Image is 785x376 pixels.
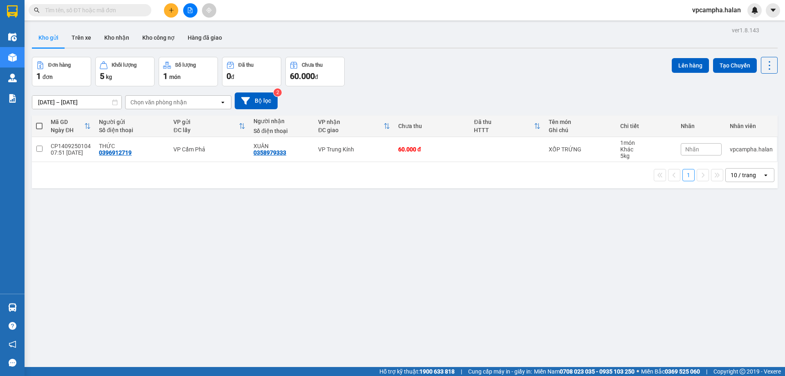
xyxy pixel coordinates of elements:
div: Nhãn [681,123,722,129]
svg: open [220,99,226,106]
span: 1 [36,71,41,81]
button: Hàng đã giao [181,28,229,47]
button: Bộ lọc [235,92,278,109]
th: Toggle SortBy [169,115,249,137]
span: ⚪️ [637,370,639,373]
span: Nhãn [685,146,699,153]
span: vpcampha.halan [686,5,747,15]
span: 1 [163,71,168,81]
button: Trên xe [65,28,98,47]
button: Kho nhận [98,28,136,47]
span: | [461,367,462,376]
button: Khối lượng5kg [95,57,155,86]
div: Số điện thoại [253,128,310,134]
button: Tạo Chuyến [713,58,757,73]
div: Chưa thu [398,123,466,129]
div: 5 kg [620,153,673,159]
div: Đã thu [238,62,253,68]
span: plus [168,7,174,13]
button: 1 [682,169,695,181]
div: XỐP TRỨNG [549,146,612,153]
sup: 2 [274,88,282,97]
span: caret-down [769,7,777,14]
div: 60.000 đ [398,146,466,153]
img: warehouse-icon [8,303,17,312]
span: đ [231,74,234,80]
div: ĐC lấy [173,127,239,133]
span: question-circle [9,322,16,330]
svg: open [763,172,769,178]
th: Toggle SortBy [314,115,394,137]
span: file-add [187,7,193,13]
strong: 0708 023 035 - 0935 103 250 [560,368,635,375]
div: ĐC giao [318,127,384,133]
button: Số lượng1món [159,57,218,86]
div: VP nhận [318,119,384,125]
strong: 0369 525 060 [665,368,700,375]
button: file-add [183,3,197,18]
div: 07:51 [DATE] [51,149,91,156]
button: Đã thu0đ [222,57,281,86]
span: search [34,7,40,13]
img: warehouse-icon [8,74,17,82]
div: Số lượng [175,62,196,68]
button: aim [202,3,216,18]
button: plus [164,3,178,18]
div: Khác [620,146,673,153]
div: Tên món [549,119,612,125]
button: Kho công nợ [136,28,181,47]
span: message [9,359,16,367]
span: Miền Nam [534,367,635,376]
div: 1 món [620,140,673,146]
div: ver 1.8.143 [732,26,759,35]
span: Hỗ trợ kỹ thuật: [379,367,455,376]
button: Chưa thu60.000đ [285,57,345,86]
img: solution-icon [8,94,17,103]
button: Đơn hàng1đơn [32,57,91,86]
div: THỨC [99,143,165,149]
img: icon-new-feature [751,7,758,14]
button: Kho gửi [32,28,65,47]
span: | [706,367,707,376]
img: warehouse-icon [8,53,17,62]
div: vpcampha.halan [730,146,773,153]
div: Người gửi [99,119,165,125]
div: Đã thu [474,119,534,125]
div: Ngày ĐH [51,127,84,133]
div: VP Trung Kính [318,146,390,153]
span: món [169,74,181,80]
button: Lên hàng [672,58,709,73]
div: VP Cẩm Phả [173,146,245,153]
button: caret-down [766,3,780,18]
span: 5 [100,71,104,81]
div: 10 / trang [731,171,756,179]
div: 0396912719 [99,149,132,156]
div: Ghi chú [549,127,612,133]
span: Cung cấp máy in - giấy in: [468,367,532,376]
div: Chọn văn phòng nhận [130,98,187,106]
div: 0358979333 [253,149,286,156]
span: 60.000 [290,71,315,81]
div: Chi tiết [620,123,673,129]
input: Select a date range. [32,96,121,109]
span: kg [106,74,112,80]
div: Khối lượng [112,62,137,68]
strong: 1900 633 818 [419,368,455,375]
span: đơn [43,74,53,80]
th: Toggle SortBy [470,115,544,137]
span: notification [9,340,16,348]
div: Số điện thoại [99,127,165,133]
img: logo-vxr [7,5,18,18]
div: Người nhận [253,118,310,124]
div: CP1409250104 [51,143,91,149]
div: Nhân viên [730,123,773,129]
div: XUÂN [253,143,310,149]
th: Toggle SortBy [47,115,95,137]
img: warehouse-icon [8,33,17,41]
span: 0 [227,71,231,81]
input: Tìm tên, số ĐT hoặc mã đơn [45,6,141,15]
div: HTTT [474,127,534,133]
div: Mã GD [51,119,84,125]
span: Miền Bắc [641,367,700,376]
span: copyright [740,369,745,374]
